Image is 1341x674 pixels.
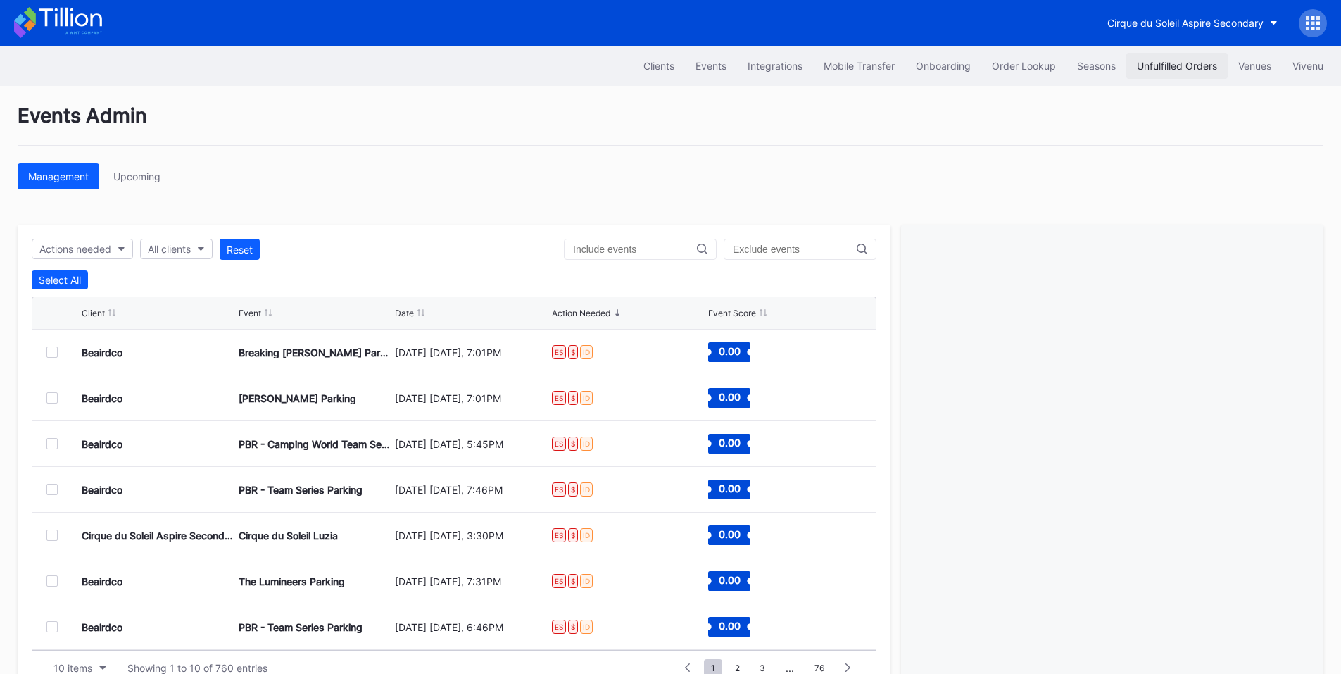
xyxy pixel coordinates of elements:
div: Event Score [708,308,756,318]
div: $ [568,528,578,542]
div: [PERSON_NAME] Parking [239,392,356,404]
div: ID [580,391,593,405]
text: 0.00 [719,620,741,632]
button: Venues [1228,53,1282,79]
div: ES [552,528,566,542]
div: Beairdco [82,347,122,358]
button: Vivenu [1282,53,1334,79]
div: [DATE] [DATE], 7:31PM [395,575,548,587]
div: Order Lookup [992,60,1056,72]
text: 0.00 [719,528,741,540]
div: ES [552,482,566,497]
div: $ [568,345,578,359]
input: Include events [573,244,697,255]
button: Unfulfilled Orders [1126,53,1228,79]
div: Seasons [1077,60,1116,72]
text: 0.00 [719,345,741,357]
div: ES [552,574,566,588]
div: Venues [1238,60,1271,72]
div: The Lumineers Parking [239,575,345,587]
div: Integrations [748,60,802,72]
div: Beairdco [82,575,122,587]
div: Mobile Transfer [824,60,895,72]
text: 0.00 [719,482,741,494]
text: 0.00 [719,574,741,586]
button: Integrations [737,53,813,79]
div: Client [82,308,105,318]
div: ID [580,528,593,542]
div: [DATE] [DATE], 7:01PM [395,347,548,358]
div: Cirque du Soleil Aspire Secondary [1107,17,1264,29]
button: Actions needed [32,239,133,259]
div: $ [568,391,578,405]
div: Beairdco [82,438,122,450]
div: PBR - Team Series Parking [239,621,363,633]
div: Breaking [PERSON_NAME] Parking [239,347,392,358]
div: $ [568,574,578,588]
div: Actions needed [39,243,111,255]
button: Mobile Transfer [813,53,905,79]
text: 0.00 [719,391,741,403]
div: ES [552,345,566,359]
div: ID [580,437,593,451]
div: ES [552,391,566,405]
div: [DATE] [DATE], 6:46PM [395,621,548,633]
button: Clients [633,53,685,79]
div: 10 items [53,662,92,674]
div: [DATE] [DATE], 5:45PM [395,438,548,450]
div: [DATE] [DATE], 3:30PM [395,530,548,542]
button: Events [685,53,737,79]
button: Upcoming [103,163,171,189]
button: Seasons [1066,53,1126,79]
div: Onboarding [916,60,971,72]
div: $ [568,620,578,634]
div: $ [568,482,578,497]
div: [DATE] [DATE], 7:46PM [395,484,548,496]
div: Action Needed [552,308,610,318]
button: Order Lookup [981,53,1066,79]
div: PBR - Team Series Parking [239,484,363,496]
div: Date [395,308,414,318]
div: ID [580,482,593,497]
div: ES [552,437,566,451]
div: Cirque du Soleil Luzia [239,530,338,542]
text: 0.00 [719,437,741,449]
button: Cirque du Soleil Aspire Secondary [1097,10,1288,36]
div: ... [775,662,805,674]
div: Showing 1 to 10 of 760 entries [127,662,267,674]
button: Onboarding [905,53,981,79]
div: [DATE] [DATE], 7:01PM [395,392,548,404]
div: Beairdco [82,621,122,633]
div: ES [552,620,566,634]
div: Reset [227,244,253,256]
div: Clients [643,60,674,72]
div: Beairdco [82,484,122,496]
div: Events [695,60,726,72]
button: Management [18,163,99,189]
div: ID [580,345,593,359]
div: ID [580,574,593,588]
div: Cirque du Soleil Aspire Secondary [82,530,235,542]
div: $ [568,437,578,451]
div: Event [239,308,261,318]
button: All clients [140,239,213,259]
div: All clients [148,243,191,255]
div: PBR - Camping World Team Series (Ridge Rider Days) - 3 Day Pass (10/10 - 10/12) [239,438,392,450]
div: Select All [39,274,81,286]
div: Events Admin [18,104,1323,146]
input: Exclude events [733,244,857,255]
div: Beairdco [82,392,122,404]
div: Upcoming [113,170,160,182]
